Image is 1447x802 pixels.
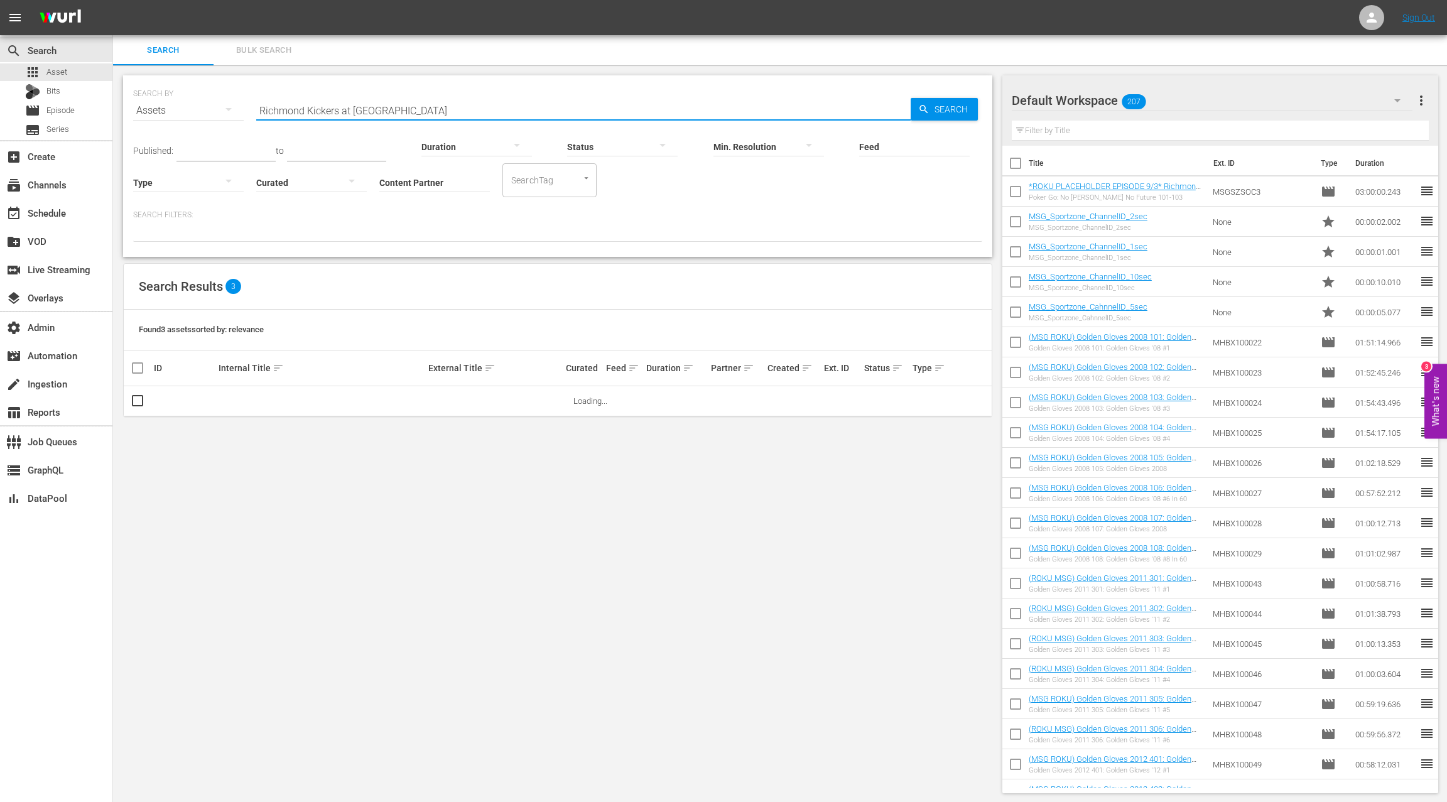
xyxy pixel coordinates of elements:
[1419,334,1434,349] span: reorder
[1321,395,1336,410] span: Episode
[1029,483,1196,502] a: (MSG ROKU) Golden Gloves 2008 106: Golden Gloves '08 #6 In 60
[1208,719,1316,749] td: MHBX100048
[1350,689,1419,719] td: 00:59:19.636
[1029,676,1203,684] div: Golden Gloves 2011 304: Golden Gloves '11 #4
[46,85,60,97] span: Bits
[1208,689,1316,719] td: MHBX100047
[6,435,21,450] span: Job Queues
[1029,513,1196,532] a: (MSG ROKU) Golden Gloves 2008 107: Golden Gloves 2008
[1419,726,1434,741] span: reorder
[6,149,21,165] span: Create
[6,178,21,193] span: Channels
[25,122,40,138] span: Series
[1350,508,1419,538] td: 01:00:12.713
[1350,659,1419,689] td: 01:00:03.604
[1321,365,1336,380] span: Episode
[6,43,21,58] span: Search
[1321,455,1336,470] span: Episode
[484,362,496,374] span: sort
[1350,629,1419,659] td: 01:00:13.353
[1419,756,1434,771] span: reorder
[1122,89,1146,115] span: 207
[1029,604,1196,622] a: (ROKU MSG) Golden Gloves 2011 302: Golden Gloves '11 #2
[743,362,754,374] span: sort
[1321,576,1336,591] span: Episode
[1029,646,1203,654] div: Golden Gloves 2011 303: Golden Gloves '11 #3
[1350,327,1419,357] td: 01:51:14.966
[1029,694,1196,713] a: (MSG ROKU) Golden Gloves 2011 305: Golden Gloves '11 #5
[711,360,764,376] div: Partner
[1208,327,1316,357] td: MHBX100022
[1321,214,1336,229] span: Promo
[1208,297,1316,327] td: None
[6,206,21,221] span: Schedule
[1029,224,1147,232] div: MSG_Sportzone_ChannelID_2sec
[1350,448,1419,478] td: 01:02:18.529
[1029,393,1196,411] a: (MSG ROKU) Golden Gloves 2008 103: Golden Gloves '08 #3
[1029,736,1203,744] div: Golden Gloves 2011 306: Golden Gloves '11 #6
[1321,757,1336,772] span: Episode
[1321,696,1336,712] span: Episode
[1350,176,1419,207] td: 03:00:00.243
[1029,724,1196,743] a: (ROKU MSG) Golden Gloves 2011 306: Golden Gloves '11 #6
[1029,362,1196,381] a: (MSG ROKU) Golden Gloves 2008 102: Golden Gloves '08 #2
[1208,629,1316,659] td: MHBX100045
[1206,146,1313,181] th: Ext. ID
[1029,706,1203,714] div: Golden Gloves 2011 305: Golden Gloves '11 #5
[1350,749,1419,779] td: 00:58:12.031
[1208,599,1316,629] td: MHBX100044
[1321,184,1336,199] span: Episode
[1350,237,1419,267] td: 00:00:01.001
[1029,585,1203,593] div: Golden Gloves 2011 301: Golden Gloves '11 #1
[1208,237,1316,267] td: None
[1208,207,1316,237] td: None
[1350,568,1419,599] td: 01:00:58.716
[1350,357,1419,387] td: 01:52:45.246
[646,360,707,376] div: Duration
[1313,146,1348,181] th: Type
[1419,304,1434,319] span: reorder
[892,362,903,374] span: sort
[1208,267,1316,297] td: None
[1029,344,1203,352] div: Golden Gloves 2008 101: Golden Gloves '08 #1
[6,405,21,420] span: Reports
[1321,727,1336,742] span: Episode
[273,362,284,374] span: sort
[934,362,945,374] span: sort
[1424,364,1447,438] button: Open Feedback Widget
[1350,599,1419,629] td: 01:01:38.793
[1029,573,1196,592] a: (ROKU MSG) Golden Gloves 2011 301: Golden Gloves '11 #1
[1029,254,1147,262] div: MSG_Sportzone_ChannelID_1sec
[1348,146,1423,181] th: Duration
[1208,508,1316,538] td: MHBX100028
[1350,387,1419,418] td: 01:54:43.496
[1350,418,1419,448] td: 01:54:17.105
[1029,754,1196,773] a: (MSG ROKU) Golden Gloves 2012 401: Golden Gloves '12 #1
[1029,182,1201,200] a: *ROKU PLACEHOLDER EPISODE 9/3* Richmond Kickers at [GEOGRAPHIC_DATA]
[1029,314,1147,322] div: MSG_Sportzone_CahnnelID_5sec
[566,363,602,373] div: Curated
[801,362,813,374] span: sort
[573,396,607,406] span: Loading...
[1321,485,1336,501] span: Episode
[1350,538,1419,568] td: 01:01:02.987
[1029,465,1203,473] div: Golden Gloves 2008 105: Golden Gloves 2008
[1208,418,1316,448] td: MHBX100025
[1419,786,1434,801] span: reorder
[225,279,241,294] span: 3
[46,66,67,79] span: Asset
[1012,83,1412,118] div: Default Workspace
[1321,636,1336,651] span: Episode
[25,84,40,99] div: Bits
[133,93,244,128] div: Assets
[121,43,206,58] span: Search
[1350,478,1419,508] td: 00:57:52.212
[1029,634,1196,653] a: (ROKU MSG) Golden Gloves 2011 303: Golden Gloves '11 #3
[1029,374,1203,382] div: Golden Gloves 2008 102: Golden Gloves '08 #2
[1208,538,1316,568] td: MHBX100029
[1419,605,1434,620] span: reorder
[1208,478,1316,508] td: MHBX100027
[6,491,21,506] span: DataPool
[824,363,860,373] div: Ext. ID
[683,362,694,374] span: sort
